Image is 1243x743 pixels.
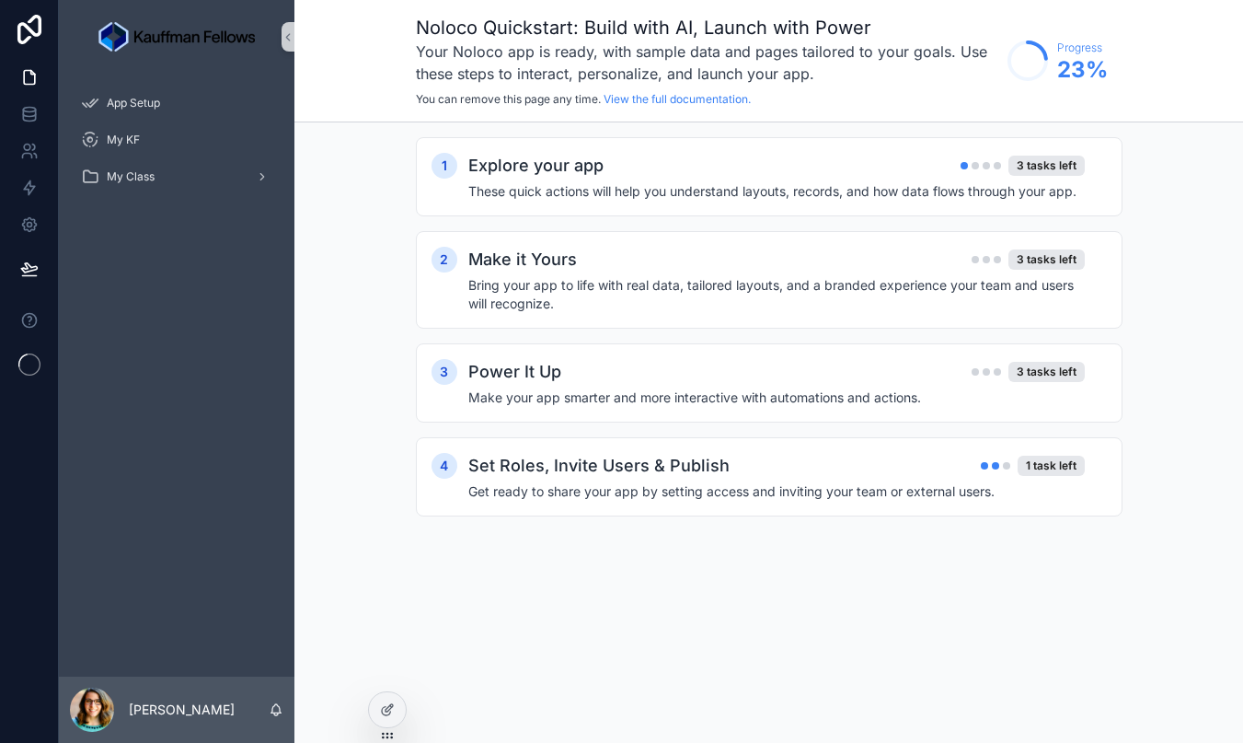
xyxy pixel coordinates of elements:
[107,133,140,147] span: My KF
[59,74,294,217] div: scrollable content
[416,41,998,85] h3: Your Noloco app is ready, with sample data and pages tailored to your goals. Use these steps to i...
[416,15,998,41] h1: Noloco Quickstart: Build with AI, Launch with Power
[70,160,283,193] a: My Class
[70,87,283,120] a: App Setup
[604,92,751,106] a: View the full documentation.
[107,96,160,110] span: App Setup
[98,22,255,52] img: App logo
[1057,41,1108,55] span: Progress
[129,701,235,719] p: [PERSON_NAME]
[107,169,155,184] span: My Class
[70,123,283,157] a: My KF
[1057,55,1108,85] span: 23 %
[416,92,601,106] span: You can remove this page any time.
